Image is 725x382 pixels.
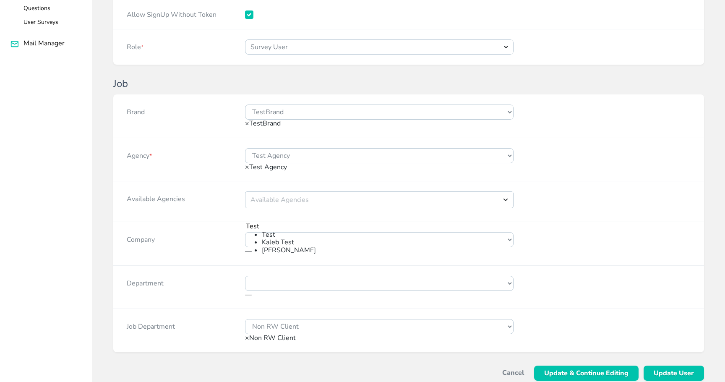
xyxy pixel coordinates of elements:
[544,366,629,381] span: Update & Continue Editing
[245,333,296,343] span: Non RW Client
[245,333,249,343] span: Remove all items
[127,7,216,19] label: Allow SignUp Without Token
[644,366,704,381] button: Update User
[262,231,322,238] li: Test
[245,162,287,172] span: Test Agency
[250,195,309,204] span: Available Agencies
[127,39,143,51] label: Role
[127,232,155,244] label: Company
[127,148,152,160] label: Agency
[245,290,252,299] span: —
[23,18,58,26] a: User Surveys
[245,162,249,172] span: Remove all items
[23,4,50,12] a: Questions
[262,238,322,246] li: Kaleb Test
[23,39,65,47] span: Mail Manager
[113,78,704,90] h1: Job
[534,366,639,381] button: Update & Continue Editing
[245,119,281,128] span: TestBrand
[245,119,249,128] span: Remove all items
[127,276,164,288] label: Department
[654,366,694,381] span: Update User
[262,246,322,254] li: [PERSON_NAME]
[127,191,185,203] label: Available Agencies
[127,319,175,331] label: Job Department
[127,105,145,116] label: Brand
[502,369,524,377] a: Cancel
